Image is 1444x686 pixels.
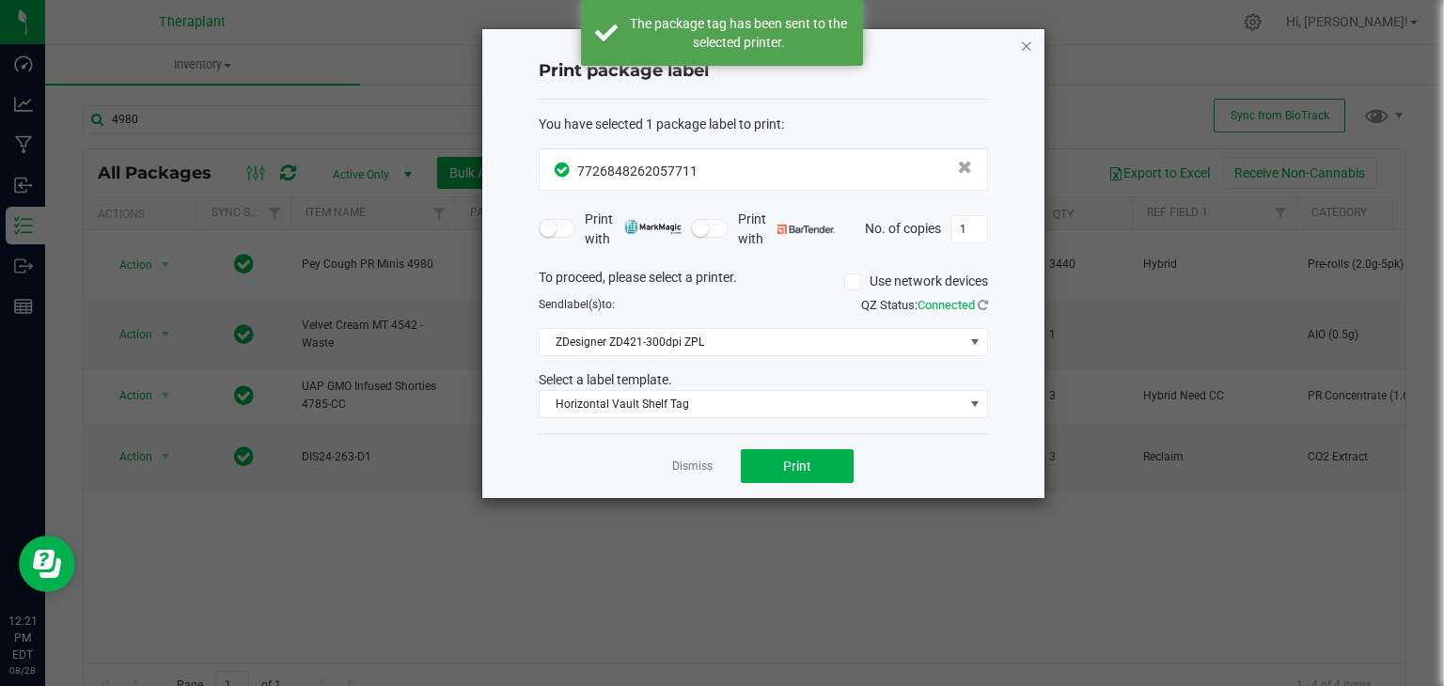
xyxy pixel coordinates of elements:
span: 7726848262057711 [577,164,698,179]
img: mark_magic_cybra.png [624,220,682,234]
span: No. of copies [865,220,941,235]
div: Select a label template. [525,370,1002,390]
div: : [539,115,988,134]
div: The package tag has been sent to the selected printer. [628,14,849,52]
a: Dismiss [672,459,713,475]
span: ZDesigner ZD421-300dpi ZPL [540,329,964,355]
label: Use network devices [844,272,988,291]
span: label(s) [564,298,602,311]
span: Print [783,459,811,474]
span: In Sync [555,160,573,179]
span: QZ Status: [861,298,988,312]
button: Print [741,449,854,483]
img: bartender.png [777,225,835,234]
span: Connected [918,298,975,312]
span: You have selected 1 package label to print [539,117,781,132]
span: Print with [585,210,682,249]
span: Send to: [539,298,615,311]
iframe: Resource center [19,536,75,592]
span: Horizontal Vault Shelf Tag [540,391,964,417]
h4: Print package label [539,59,988,84]
span: Print with [738,210,835,249]
div: To proceed, please select a printer. [525,268,1002,296]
